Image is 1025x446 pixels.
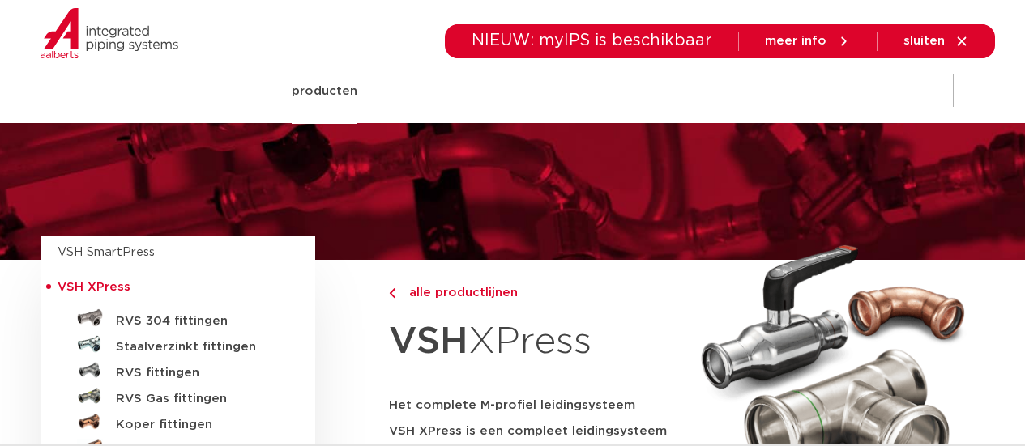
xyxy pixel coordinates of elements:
[389,311,682,373] h1: XPress
[765,34,851,49] a: meer info
[399,287,518,299] span: alle productlijnen
[777,58,833,124] a: over ons
[592,58,660,124] a: downloads
[903,35,945,47] span: sluiten
[58,246,155,258] a: VSH SmartPress
[116,392,276,406] h5: RVS Gas fittingen
[116,418,276,432] h5: Koper fittingen
[389,283,682,303] a: alle productlijnen
[58,331,299,357] a: Staalverzinkt fittingen
[58,305,299,331] a: RVS 304 fittingen
[58,409,299,435] a: Koper fittingen
[116,366,276,380] h5: RVS fittingen
[58,281,130,293] span: VSH XPress
[116,340,276,355] h5: Staalverzinkt fittingen
[292,58,357,124] a: producten
[765,35,826,47] span: meer info
[390,58,442,124] a: markten
[914,58,930,124] div: my IPS
[472,32,712,49] span: NIEUW: myIPS is beschikbaar
[58,383,299,409] a: RVS Gas fittingen
[389,288,395,299] img: chevron-right.svg
[292,58,833,124] nav: Menu
[58,357,299,383] a: RVS fittingen
[693,58,745,124] a: services
[389,323,468,360] strong: VSH
[474,58,559,124] a: toepassingen
[116,314,276,329] h5: RVS 304 fittingen
[903,34,969,49] a: sluiten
